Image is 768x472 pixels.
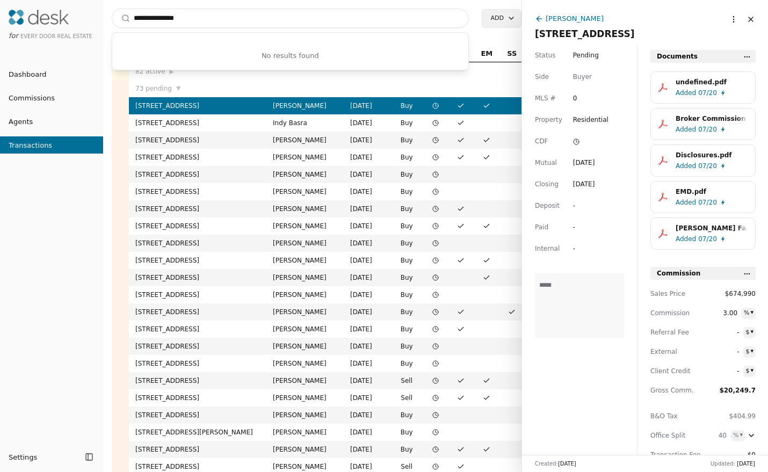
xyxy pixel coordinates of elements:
span: $0 [736,449,756,460]
td: Buy [390,183,423,200]
td: [PERSON_NAME] [266,372,344,389]
span: Added [676,88,696,98]
td: [DATE] [344,424,390,441]
span: External [650,346,699,357]
td: [PERSON_NAME] [266,303,344,321]
span: Client Credit [650,366,699,376]
td: [DATE] [344,200,390,217]
div: ▾ [750,366,753,375]
span: 3.00 [723,308,737,318]
span: EM [481,48,492,60]
td: [STREET_ADDRESS] [129,269,266,286]
td: [PERSON_NAME] [266,252,344,269]
div: [DATE] [573,157,595,168]
span: Sales Price [650,288,699,299]
span: Internal [535,243,560,254]
td: [PERSON_NAME] [266,355,344,372]
span: Property [535,114,562,125]
span: $674,990 [725,288,756,299]
td: [PERSON_NAME] [266,217,344,235]
td: Buy [390,252,423,269]
span: MLS # [535,93,556,104]
td: [STREET_ADDRESS] [129,166,266,183]
div: Updated: [711,460,755,468]
span: Paid [535,222,548,233]
span: Pending [573,50,599,61]
span: 07/20 [698,88,717,98]
td: [STREET_ADDRESS] [129,235,266,252]
span: SS [507,48,517,60]
div: ▾ [750,308,753,317]
span: Side [535,71,549,82]
td: [PERSON_NAME] [266,406,344,424]
td: [DATE] [344,286,390,303]
span: [DATE] [558,461,576,467]
div: - [573,243,592,254]
button: % [731,430,745,441]
button: EMD.pdfAdded07/20 [650,181,756,213]
span: Deposit [535,200,560,211]
td: [DATE] [344,338,390,355]
td: [PERSON_NAME] [266,132,344,149]
span: $20,249.7 [719,387,756,394]
div: Office Split [650,430,699,441]
span: B&O Tax [650,411,699,422]
td: [PERSON_NAME] [266,286,344,303]
button: undefined.pdfAdded07/20 [650,71,756,104]
span: [STREET_ADDRESS] [535,28,635,39]
span: Settings [9,452,37,463]
td: [STREET_ADDRESS] [129,372,266,389]
td: [PERSON_NAME] [266,269,344,286]
div: undefined.pdf [676,77,748,88]
div: [DATE] [573,179,595,190]
td: [DATE] [344,235,390,252]
span: Transaction Fee [650,449,699,460]
td: [DATE] [344,406,390,424]
span: Documents [657,51,698,62]
td: Buy [390,424,423,441]
td: [DATE] [344,217,390,235]
span: 07/20 [698,197,717,208]
td: [STREET_ADDRESS] [129,303,266,321]
td: [DATE] [344,441,390,458]
button: $ [743,366,756,376]
td: Buy [390,355,423,372]
td: Buy [390,217,423,235]
td: [PERSON_NAME] [266,200,344,217]
td: [STREET_ADDRESS] [129,97,266,114]
button: [PERSON_NAME] Farms Wet Docs.pdfAdded07/20 [650,217,756,250]
td: [DATE] [344,166,390,183]
span: ▼ [176,84,180,93]
span: - [720,366,739,376]
td: [PERSON_NAME] [266,97,344,114]
span: Gross Comm. [650,385,699,396]
div: EMD.pdf [676,186,748,197]
td: Buy [390,406,423,424]
div: Disclosures.pdf [676,150,748,161]
button: Disclosures.pdfAdded07/20 [650,144,756,177]
button: $ [743,346,756,357]
td: [PERSON_NAME] [266,321,344,338]
button: Broker Commission Addendum [LTR] (WAS).pdfAdded07/20 [650,108,756,140]
td: [PERSON_NAME] [266,235,344,252]
span: ▶ [170,67,174,77]
div: - [573,222,592,233]
img: Desk [9,10,69,25]
div: Broker Commission Addendum [LTR] (WAS).pdf [676,113,748,124]
span: [DATE] [737,461,755,467]
td: [PERSON_NAME] [266,338,344,355]
td: [DATE] [344,389,390,406]
div: 82 active [135,66,260,77]
td: [STREET_ADDRESS][PERSON_NAME] [129,424,266,441]
td: [DATE] [344,269,390,286]
td: Buy [390,114,423,132]
span: 73 pending [135,83,172,94]
span: Mutual [535,157,557,168]
td: [PERSON_NAME] [266,441,344,458]
td: [DATE] [344,355,390,372]
td: [DATE] [344,132,390,149]
span: 07/20 [698,161,717,171]
td: [STREET_ADDRESS] [129,252,266,269]
td: [STREET_ADDRESS] [129,338,266,355]
td: Buy [390,286,423,303]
